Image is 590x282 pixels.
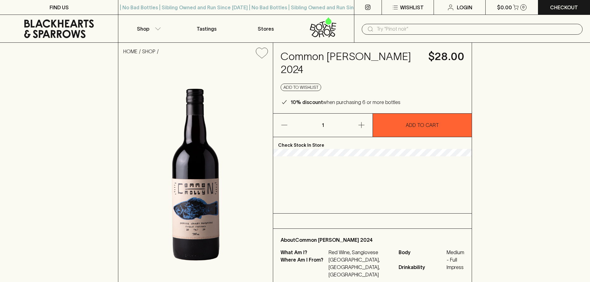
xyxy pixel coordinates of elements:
[406,121,439,129] p: ADD TO CART
[399,263,445,271] span: Drinkability
[177,15,236,42] a: Tastings
[137,25,149,33] p: Shop
[428,50,464,63] h4: $28.00
[258,25,274,33] p: Stores
[447,263,464,271] span: Impress
[123,49,138,54] a: HOME
[329,249,391,256] p: Red Wine, Sangiovese
[118,15,177,42] button: Shop
[197,25,216,33] p: Tastings
[457,4,472,11] p: Login
[273,137,472,149] p: Check Stock In Store
[281,249,327,256] p: What Am I?
[291,99,323,105] b: 10% discount
[236,15,295,42] a: Stores
[253,45,270,61] button: Add to wishlist
[291,98,400,106] p: when purchasing 6 or more bottles
[399,249,445,263] span: Body
[281,84,321,91] button: Add to wishlist
[377,24,578,34] input: Try "Pinot noir"
[281,50,421,76] h4: Common [PERSON_NAME] 2024
[447,249,464,263] span: Medium - Full
[497,4,512,11] p: $0.00
[329,256,391,278] p: [GEOGRAPHIC_DATA], [GEOGRAPHIC_DATA], [GEOGRAPHIC_DATA]
[400,4,424,11] p: Wishlist
[281,236,464,244] p: About Common [PERSON_NAME] 2024
[373,114,472,137] button: ADD TO CART
[50,4,69,11] p: FIND US
[315,114,330,137] p: 1
[550,4,578,11] p: Checkout
[281,256,327,278] p: Where Am I From?
[522,6,525,9] p: 0
[142,49,155,54] a: SHOP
